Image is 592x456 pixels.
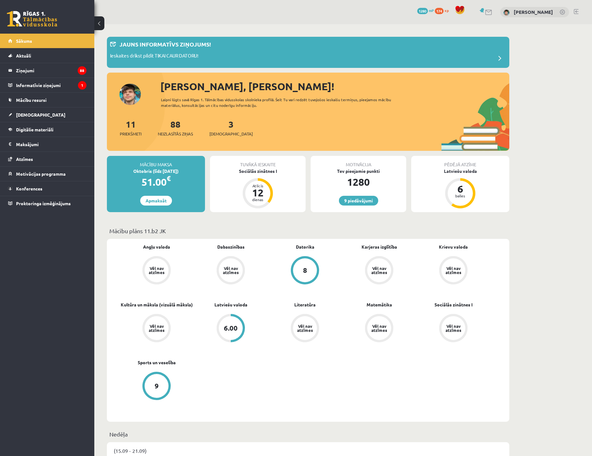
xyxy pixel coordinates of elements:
a: Vēl nav atzīmes [268,314,342,343]
i: 1 [78,81,86,90]
div: Vēl nav atzīmes [370,266,388,274]
a: Aktuāli [8,48,86,63]
img: Oskars Lācis [503,9,510,16]
div: balles [451,194,470,198]
a: Latviešu valoda 6 balles [411,168,509,209]
div: Motivācija [311,156,406,168]
div: Atlicis [248,184,267,188]
span: [DEMOGRAPHIC_DATA] [16,112,65,118]
div: Tuvākā ieskaite [210,156,306,168]
a: Mācību resursi [8,93,86,107]
div: Vēl nav atzīmes [445,266,462,274]
span: 174 [435,8,444,14]
div: Vēl nav atzīmes [222,266,240,274]
a: Literatūra [294,301,316,308]
div: 8 [303,267,307,274]
span: xp [445,8,449,13]
a: Jauns informatīvs ziņojums! Ieskaites drīkst pildīt TIKAI CAUR DATORU! [110,40,506,65]
legend: Informatīvie ziņojumi [16,78,86,92]
legend: Ziņojumi [16,63,86,78]
a: Atzīmes [8,152,86,166]
a: Digitālie materiāli [8,122,86,137]
a: Vēl nav atzīmes [119,314,194,343]
span: Aktuāli [16,53,31,58]
p: Ieskaites drīkst pildīt TIKAI CAUR DATORU! [110,52,198,61]
p: Nedēļa [109,430,507,438]
div: 12 [248,188,267,198]
a: 174 xp [435,8,452,13]
span: [DEMOGRAPHIC_DATA] [209,131,253,137]
a: Krievu valoda [439,244,468,250]
a: 9 piedāvājumi [339,196,378,206]
span: Sākums [16,38,32,44]
span: Digitālie materiāli [16,127,53,132]
a: Informatīvie ziņojumi1 [8,78,86,92]
a: [PERSON_NAME] [514,9,553,15]
a: Sociālās zinātnes I [434,301,473,308]
div: Mācību maksa [107,156,205,168]
a: Maksājumi [8,137,86,151]
div: 6.00 [224,325,238,332]
a: 8 [268,256,342,286]
span: Atzīmes [16,156,33,162]
a: Konferences [8,181,86,196]
a: Vēl nav atzīmes [342,256,416,286]
legend: Maksājumi [16,137,86,151]
div: Latviešu valoda [411,168,509,174]
div: 6 [451,184,470,194]
div: 1280 [311,174,406,190]
p: Jauns informatīvs ziņojums! [119,40,211,48]
div: Vēl nav atzīmes [296,324,314,332]
a: Proktoringa izmēģinājums [8,196,86,211]
a: Karjeras izglītība [362,244,397,250]
p: Mācību plāns 11.b2 JK [109,227,507,235]
span: Motivācijas programma [16,171,66,177]
a: Sociālās zinātnes I Atlicis 12 dienas [210,168,306,209]
div: [PERSON_NAME], [PERSON_NAME]! [160,79,509,94]
a: 11Priekšmeti [120,118,141,137]
a: Dabaszinības [217,244,245,250]
div: Vēl nav atzīmes [370,324,388,332]
a: Sports un veselība [138,359,176,366]
a: Kultūra un māksla (vizuālā māksla) [121,301,193,308]
span: 1280 [417,8,428,14]
span: Proktoringa izmēģinājums [16,201,71,206]
a: Motivācijas programma [8,167,86,181]
a: 9 [119,372,194,401]
a: 6.00 [194,314,268,343]
span: mP [429,8,434,13]
div: Vēl nav atzīmes [148,266,165,274]
div: dienas [248,198,267,201]
a: Vēl nav atzīmes [342,314,416,343]
div: 9 [155,382,159,389]
a: 88Neizlasītās ziņas [158,118,193,137]
div: Pēdējā atzīme [411,156,509,168]
a: Vēl nav atzīmes [416,256,490,286]
a: Latviešu valoda [214,301,247,308]
div: 51.00 [107,174,205,190]
i: 88 [78,66,86,75]
div: Tev pieejamie punkti [311,168,406,174]
a: Vēl nav atzīmes [416,314,490,343]
span: Priekšmeti [120,131,141,137]
a: Angļu valoda [143,244,170,250]
div: Vēl nav atzīmes [148,324,165,332]
span: € [167,174,171,183]
div: Vēl nav atzīmes [445,324,462,332]
div: Laipni lūgts savā Rīgas 1. Tālmācības vidusskolas skolnieka profilā. Šeit Tu vari redzēt tuvojošo... [161,97,402,108]
a: Sākums [8,34,86,48]
a: Apmaksāt [140,196,172,206]
a: Rīgas 1. Tālmācības vidusskola [7,11,57,27]
span: Mācību resursi [16,97,47,103]
div: Oktobris (līdz [DATE]) [107,168,205,174]
a: Ziņojumi88 [8,63,86,78]
a: Matemātika [367,301,392,308]
a: 3[DEMOGRAPHIC_DATA] [209,118,253,137]
span: Konferences [16,186,42,191]
span: Neizlasītās ziņas [158,131,193,137]
a: Vēl nav atzīmes [119,256,194,286]
a: Datorika [296,244,314,250]
a: Vēl nav atzīmes [194,256,268,286]
a: 1280 mP [417,8,434,13]
div: Sociālās zinātnes I [210,168,306,174]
